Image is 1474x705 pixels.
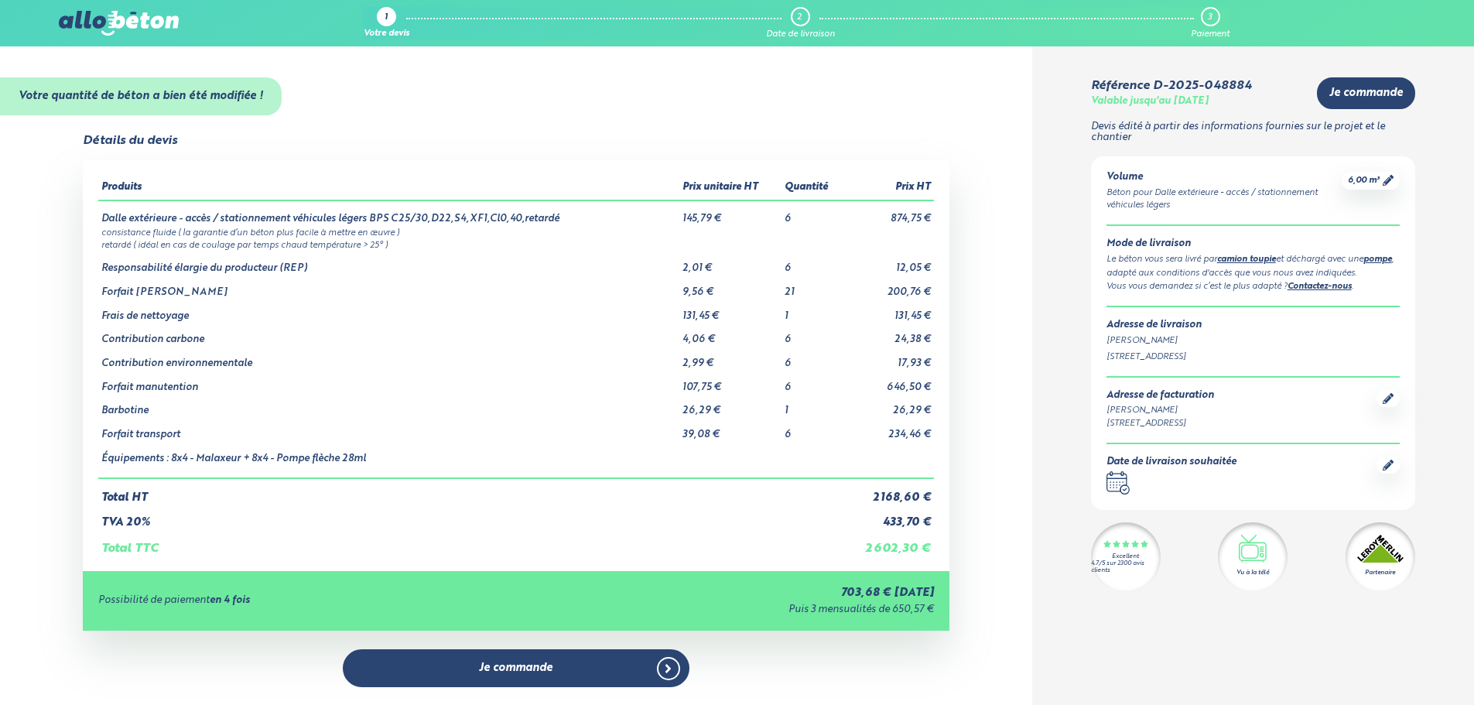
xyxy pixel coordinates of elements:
[679,370,782,394] td: 107,75 €
[83,134,177,148] div: Détails du devis
[1106,457,1236,468] div: Date de livraison souhaitée
[1106,280,1400,294] div: Vous vous demandez si c’est le plus adapté ? .
[1317,77,1415,109] a: Je commande
[98,441,679,478] td: Équipements : 8x4 - Malaxeur + 8x4 - Pompe flèche 28ml
[98,417,679,441] td: Forfait transport
[1365,568,1395,577] div: Partenaire
[679,200,782,225] td: 145,79 €
[781,200,843,225] td: 6
[843,299,933,323] td: 131,45 €
[343,649,689,687] a: Je commande
[1106,351,1400,364] div: [STREET_ADDRESS]
[1106,238,1400,250] div: Mode de livraison
[98,275,679,299] td: Forfait [PERSON_NAME]
[98,251,679,275] td: Responsabilité élargie du producteur (REP)
[1091,96,1209,108] div: Valable jusqu'au [DATE]
[679,299,782,323] td: 131,45 €
[1217,255,1276,264] a: camion toupie
[98,370,679,394] td: Forfait manutention
[1329,87,1403,100] span: Je commande
[210,595,250,605] strong: en 4 fois
[98,299,679,323] td: Frais de nettoyage
[1091,121,1415,144] p: Devis édité à partir des informations fournies sur le projet et le chantier
[98,529,844,556] td: Total TTC
[1106,404,1214,417] div: [PERSON_NAME]
[843,346,933,370] td: 17,93 €
[843,176,933,200] th: Prix HT
[843,478,933,505] td: 2 168,60 €
[1091,560,1161,574] div: 4.7/5 sur 2300 avis clients
[1106,417,1214,430] div: [STREET_ADDRESS]
[1106,172,1342,183] div: Volume
[19,91,263,101] strong: Votre quantité de béton a bien été modifiée !
[385,13,388,23] div: 1
[843,251,933,275] td: 12,05 €
[98,346,679,370] td: Contribution environnementale
[679,275,782,299] td: 9,56 €
[781,346,843,370] td: 6
[1106,187,1342,213] div: Béton pour Dalle extérieure - accès / stationnement véhicules légers
[843,417,933,441] td: 234,46 €
[364,7,409,39] a: 1 Votre devis
[98,504,844,529] td: TVA 20%
[781,251,843,275] td: 6
[98,238,934,251] td: retardé ( idéal en cas de coulage par temps chaud température > 25° )
[843,393,933,417] td: 26,29 €
[679,346,782,370] td: 2,99 €
[843,504,933,529] td: 433,70 €
[781,370,843,394] td: 6
[1208,12,1212,22] div: 3
[1191,7,1229,39] a: 3 Paiement
[843,200,933,225] td: 874,75 €
[1336,645,1457,688] iframe: Help widget launcher
[679,417,782,441] td: 39,08 €
[364,29,409,39] div: Votre devis
[679,393,782,417] td: 26,29 €
[1191,29,1229,39] div: Paiement
[781,393,843,417] td: 1
[781,417,843,441] td: 6
[843,322,933,346] td: 24,38 €
[1363,255,1392,264] a: pompe
[525,587,934,600] div: 703,68 € [DATE]
[98,322,679,346] td: Contribution carbone
[98,176,679,200] th: Produits
[781,275,843,299] td: 21
[1091,79,1252,93] div: Référence D-2025-048884
[843,529,933,556] td: 2 602,30 €
[1112,553,1139,560] div: Excellent
[1106,390,1214,402] div: Adresse de facturation
[525,604,934,616] div: Puis 3 mensualités de 650,57 €
[781,299,843,323] td: 1
[781,176,843,200] th: Quantité
[797,12,802,22] div: 2
[1236,568,1269,577] div: Vu à la télé
[98,393,679,417] td: Barbotine
[1288,282,1352,291] a: Contactez-nous
[766,7,835,39] a: 2 Date de livraison
[843,275,933,299] td: 200,76 €
[98,200,679,225] td: Dalle extérieure - accès / stationnement véhicules légers BPS C25/30,D22,S4,XF1,Cl0,40,retardé
[766,29,835,39] div: Date de livraison
[1106,320,1400,331] div: Adresse de livraison
[98,478,844,505] td: Total HT
[1106,334,1400,347] div: [PERSON_NAME]
[679,322,782,346] td: 4,06 €
[1106,253,1400,280] div: Le béton vous sera livré par et déchargé avec une , adapté aux conditions d'accès que vous nous a...
[781,322,843,346] td: 6
[843,370,933,394] td: 646,50 €
[98,595,525,607] div: Possibilité de paiement
[679,176,782,200] th: Prix unitaire HT
[479,662,552,675] span: Je commande
[59,11,178,36] img: allobéton
[98,225,934,238] td: consistance fluide ( la garantie d’un béton plus facile à mettre en œuvre )
[679,251,782,275] td: 2,01 €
